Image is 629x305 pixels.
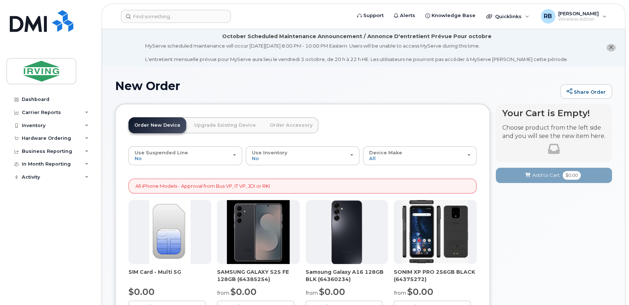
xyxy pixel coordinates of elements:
[145,42,568,63] div: MyServe scheduled maintenance will occur [DATE][DATE] 8:00 PM - 10:00 PM Eastern. Users will be u...
[306,268,388,283] div: Samsung Galaxy A16 128GB BLK (64360234)
[306,290,318,296] small: from
[502,108,605,118] h4: Your Cart is Empty!
[264,117,318,133] a: Order Accessory
[128,117,186,133] a: Order New Device
[115,80,557,92] h1: New Order
[188,117,262,133] a: Upgrade Existing Device
[246,146,359,165] button: Use Inventory No
[369,150,402,155] span: Device Make
[135,183,270,190] p: All iPhone Models - Approval from Bus VP, IT VP, JDI or RKI
[217,268,300,283] div: SAMSUNG GALAXY S25 FE 128GB (64385254)
[394,290,406,296] small: from
[135,150,188,155] span: Use Suspended Line
[135,155,142,161] span: No
[407,286,433,297] span: $0.00
[331,200,362,264] img: A16_-_JDI.png
[227,200,290,264] img: image-20250915-182548.jpg
[252,155,259,161] span: No
[363,146,477,165] button: Device Make All
[502,124,605,141] p: Choose product from the left side and you will see the new item here.
[560,84,612,99] a: Share Order
[230,286,257,297] span: $0.00
[252,150,287,155] span: Use Inventory
[606,44,616,52] button: close notification
[394,268,477,283] div: SONIM XP PRO 256GB BLACK (64375272)
[563,171,581,180] span: $0.00
[128,268,211,283] div: SIM Card - Multi 5G
[496,168,612,183] button: Add to Cart $0.00
[532,172,560,179] span: Add to Cart
[149,200,191,264] img: 00D627D4-43E9-49B7-A367-2C99342E128C.jpg
[217,290,229,296] small: from
[128,146,242,165] button: Use Suspended Line No
[369,155,376,161] span: All
[222,33,491,40] div: October Scheduled Maintenance Announcement / Annonce D'entretient Prévue Pour octobre
[401,200,469,264] img: SONIM_XP_PRO_-_JDIRVING.png
[128,286,155,297] span: $0.00
[319,286,345,297] span: $0.00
